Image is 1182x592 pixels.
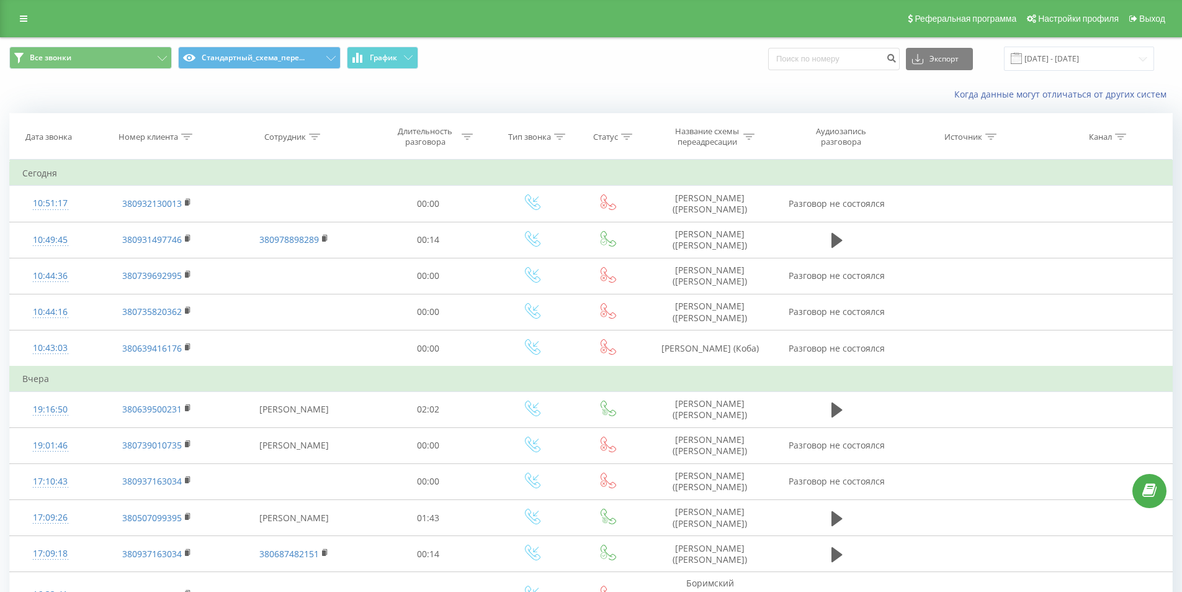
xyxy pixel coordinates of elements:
[365,294,492,330] td: 00:00
[22,228,78,252] div: 10:49:45
[365,391,492,427] td: 02:02
[789,270,885,281] span: Разговор не состоялся
[954,88,1173,100] a: Когда данные могут отличаться от других систем
[365,500,492,536] td: 01:43
[644,258,776,294] td: [PERSON_NAME] ([PERSON_NAME])
[644,294,776,330] td: [PERSON_NAME] ([PERSON_NAME])
[259,548,319,560] a: 380687482151
[122,439,182,451] a: 380739010735
[365,427,492,463] td: 00:00
[508,132,551,142] div: Тип звонка
[10,161,1173,186] td: Сегодня
[22,264,78,288] div: 10:44:36
[122,548,182,560] a: 380937163034
[789,439,885,451] span: Разговор не состоялся
[789,198,885,209] span: Разговор не состоялся
[365,463,492,499] td: 00:00
[22,336,78,360] div: 10:43:03
[347,47,418,69] button: График
[264,132,306,142] div: Сотрудник
[644,391,776,427] td: [PERSON_NAME] ([PERSON_NAME])
[1038,14,1119,24] span: Настройки профиля
[22,398,78,422] div: 19:16:50
[644,222,776,258] td: [PERSON_NAME] ([PERSON_NAME])
[593,132,618,142] div: Статус
[178,47,341,69] button: Стандартный_схема_пере...
[392,126,459,147] div: Длительность разговора
[10,367,1173,391] td: Вчера
[22,434,78,458] div: 19:01:46
[22,470,78,494] div: 17:10:43
[122,306,182,317] a: 380735820362
[644,536,776,572] td: [PERSON_NAME] ([PERSON_NAME])
[365,222,492,258] td: 00:14
[22,542,78,566] div: 17:09:18
[22,300,78,324] div: 10:44:16
[122,270,182,281] a: 380739692995
[915,14,1016,24] span: Реферальная программа
[365,258,492,294] td: 00:00
[223,500,365,536] td: [PERSON_NAME]
[119,132,178,142] div: Номер клиента
[22,191,78,216] div: 10:51:17
[22,506,78,530] div: 17:09:26
[122,342,182,354] a: 380639416176
[768,48,900,70] input: Поиск по номеру
[365,330,492,367] td: 00:00
[122,512,182,524] a: 380507099395
[801,126,882,147] div: Аудиозапись разговора
[644,463,776,499] td: [PERSON_NAME] ([PERSON_NAME])
[122,403,182,415] a: 380639500231
[122,234,182,245] a: 380931497746
[674,126,740,147] div: Название схемы переадресации
[25,132,72,142] div: Дата звонка
[370,53,397,62] span: График
[1139,14,1165,24] span: Выход
[906,48,973,70] button: Экспорт
[789,306,885,317] span: Разговор не состоялся
[1089,132,1112,142] div: Канал
[30,53,71,63] span: Все звонки
[644,427,776,463] td: [PERSON_NAME] ([PERSON_NAME])
[365,536,492,572] td: 00:14
[259,234,319,245] a: 380978898289
[223,391,365,427] td: [PERSON_NAME]
[644,186,776,222] td: [PERSON_NAME] ([PERSON_NAME])
[365,186,492,222] td: 00:00
[644,500,776,536] td: [PERSON_NAME] ([PERSON_NAME])
[9,47,172,69] button: Все звонки
[789,475,885,487] span: Разговор не состоялся
[944,132,982,142] div: Источник
[223,427,365,463] td: [PERSON_NAME]
[644,330,776,367] td: [PERSON_NAME] (Коба)
[122,198,182,209] a: 380932130013
[122,475,182,487] a: 380937163034
[789,342,885,354] span: Разговор не состоялся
